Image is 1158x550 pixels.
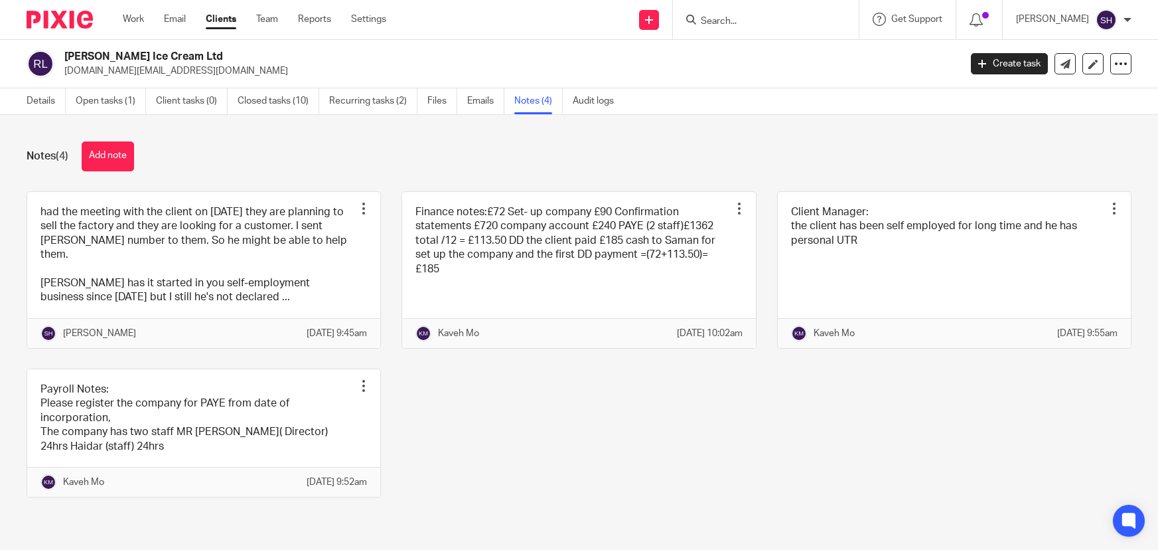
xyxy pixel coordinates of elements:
p: [DATE] 9:55am [1057,327,1118,340]
a: Notes (4) [514,88,563,114]
img: svg%3E [40,325,56,341]
img: svg%3E [40,474,56,490]
p: [DATE] 10:02am [677,327,743,340]
img: svg%3E [1096,9,1117,31]
a: Closed tasks (10) [238,88,319,114]
p: [DATE] 9:45am [307,327,367,340]
p: [PERSON_NAME] [1016,13,1089,26]
img: svg%3E [415,325,431,341]
a: Clients [206,13,236,26]
a: Settings [351,13,386,26]
p: Kaveh Mo [63,476,104,489]
p: [DATE] 9:52am [307,476,367,489]
h2: [PERSON_NAME] Ice Cream Ltd [64,50,774,64]
a: Files [427,88,457,114]
img: Pixie [27,11,93,29]
img: svg%3E [791,325,807,341]
span: (4) [56,151,68,161]
input: Search [699,16,819,28]
a: Audit logs [573,88,624,114]
a: Open tasks (1) [76,88,146,114]
a: Details [27,88,66,114]
a: Team [256,13,278,26]
a: Emails [467,88,504,114]
a: Create task [971,53,1048,74]
p: Kaveh Mo [814,327,855,340]
a: Reports [298,13,331,26]
p: Kaveh Mo [438,327,479,340]
a: Recurring tasks (2) [329,88,417,114]
span: Get Support [891,15,942,24]
a: Client tasks (0) [156,88,228,114]
p: [PERSON_NAME] [63,327,136,340]
p: [DOMAIN_NAME][EMAIL_ADDRESS][DOMAIN_NAME] [64,64,951,78]
img: svg%3E [27,50,54,78]
h1: Notes [27,149,68,163]
a: Work [123,13,144,26]
a: Email [164,13,186,26]
button: Add note [82,141,134,171]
